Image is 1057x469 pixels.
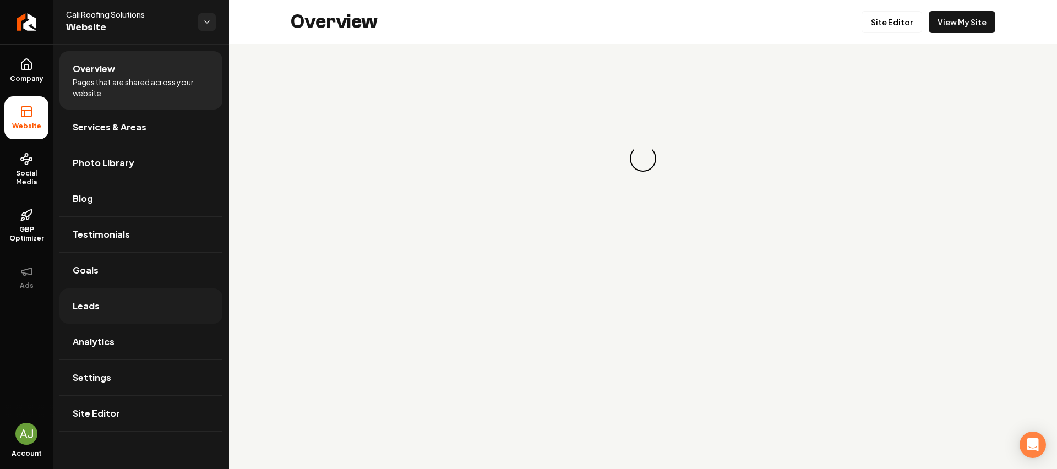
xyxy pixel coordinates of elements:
div: Loading [630,145,656,172]
span: Company [6,74,48,83]
span: Website [8,122,46,130]
span: Photo Library [73,156,134,170]
a: Testimonials [59,217,222,252]
span: Testimonials [73,228,130,241]
span: Website [66,20,189,35]
a: Goals [59,253,222,288]
span: Social Media [4,169,48,187]
span: GBP Optimizer [4,225,48,243]
a: Settings [59,360,222,395]
span: Ads [15,281,38,290]
span: Overview [73,62,115,75]
a: Analytics [59,324,222,359]
span: Analytics [73,335,115,348]
a: Services & Areas [59,110,222,145]
a: View My Site [929,11,995,33]
a: Social Media [4,144,48,195]
a: Blog [59,181,222,216]
a: Leads [59,288,222,324]
h2: Overview [291,11,378,33]
a: Site Editor [59,396,222,431]
div: Open Intercom Messenger [1020,432,1046,458]
span: Settings [73,371,111,384]
span: Site Editor [73,407,120,420]
span: Cali Roofing Solutions [66,9,189,20]
a: Site Editor [862,11,922,33]
span: Pages that are shared across your website. [73,77,209,99]
a: GBP Optimizer [4,200,48,252]
span: Services & Areas [73,121,146,134]
a: Photo Library [59,145,222,181]
span: Goals [73,264,99,277]
button: Ads [4,256,48,299]
img: Rebolt Logo [17,13,37,31]
a: Company [4,49,48,92]
span: Blog [73,192,93,205]
img: AJ Nimeh [15,423,37,445]
button: Open user button [15,423,37,445]
span: Account [12,449,42,458]
span: Leads [73,299,100,313]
